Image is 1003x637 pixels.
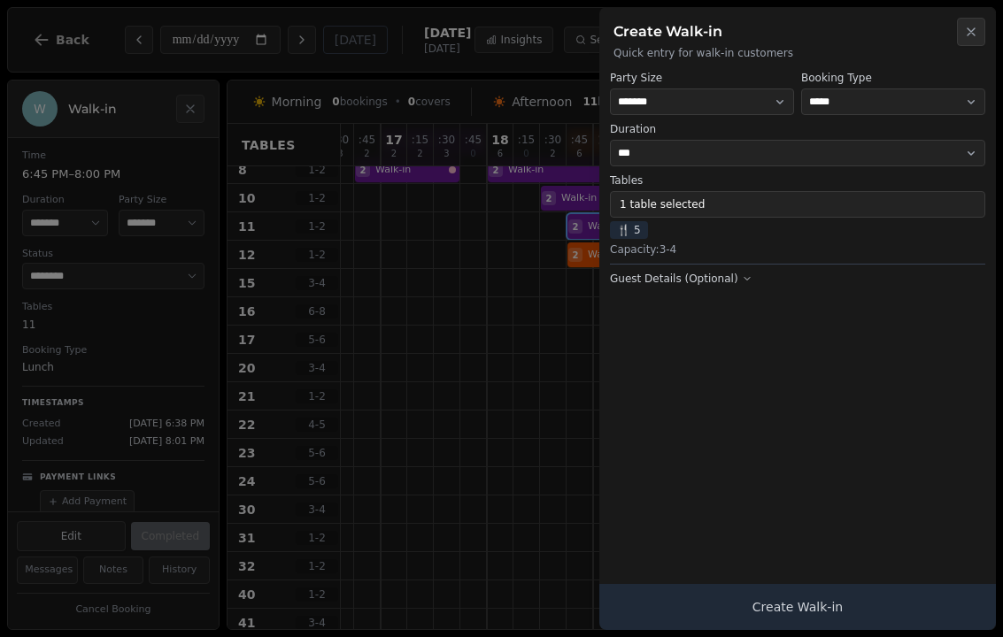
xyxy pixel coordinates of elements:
[599,584,996,630] button: Create Walk-in
[610,122,985,136] label: Duration
[613,21,982,42] h2: Create Walk-in
[610,242,985,257] div: Capacity: 3 - 4
[610,71,794,85] label: Party Size
[610,221,648,239] span: 5
[610,173,985,188] label: Tables
[617,223,630,237] span: 🍴
[801,71,985,85] label: Booking Type
[613,46,982,60] p: Quick entry for walk-in customers
[610,272,752,286] button: Guest Details (Optional)
[610,191,985,218] button: 1 table selected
